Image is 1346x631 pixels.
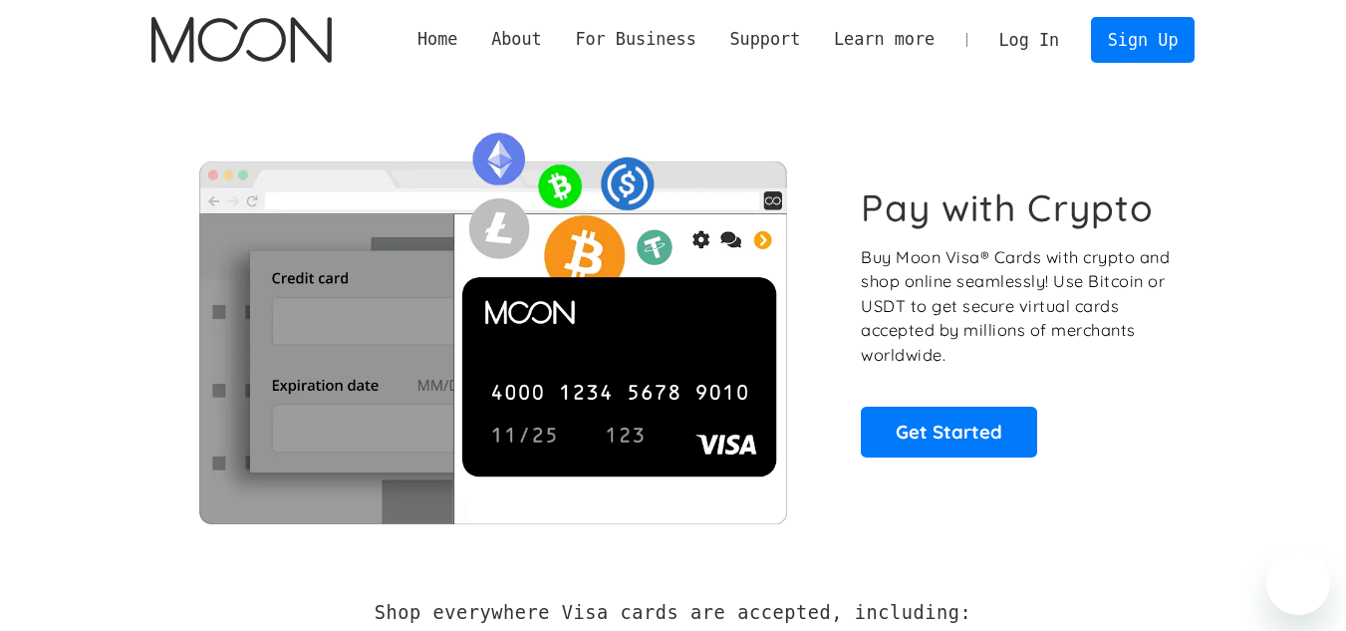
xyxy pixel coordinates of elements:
a: home [151,17,332,63]
div: For Business [575,27,695,52]
img: Moon Logo [151,17,332,63]
h2: Shop everywhere Visa cards are accepted, including: [375,602,971,624]
a: Log In [982,18,1076,62]
div: About [474,27,558,52]
a: Sign Up [1091,17,1195,62]
p: Buy Moon Visa® Cards with crypto and shop online seamlessly! Use Bitcoin or USDT to get secure vi... [861,245,1173,368]
iframe: Botón para iniciar la ventana de mensajería [1266,551,1330,615]
div: Support [713,27,817,52]
img: Moon Cards let you spend your crypto anywhere Visa is accepted. [151,119,834,523]
div: About [491,27,542,52]
div: Support [729,27,800,52]
div: Learn more [834,27,935,52]
div: For Business [559,27,713,52]
a: Get Started [861,407,1037,457]
a: Home [401,27,474,52]
div: Learn more [817,27,951,52]
h1: Pay with Crypto [861,185,1154,230]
